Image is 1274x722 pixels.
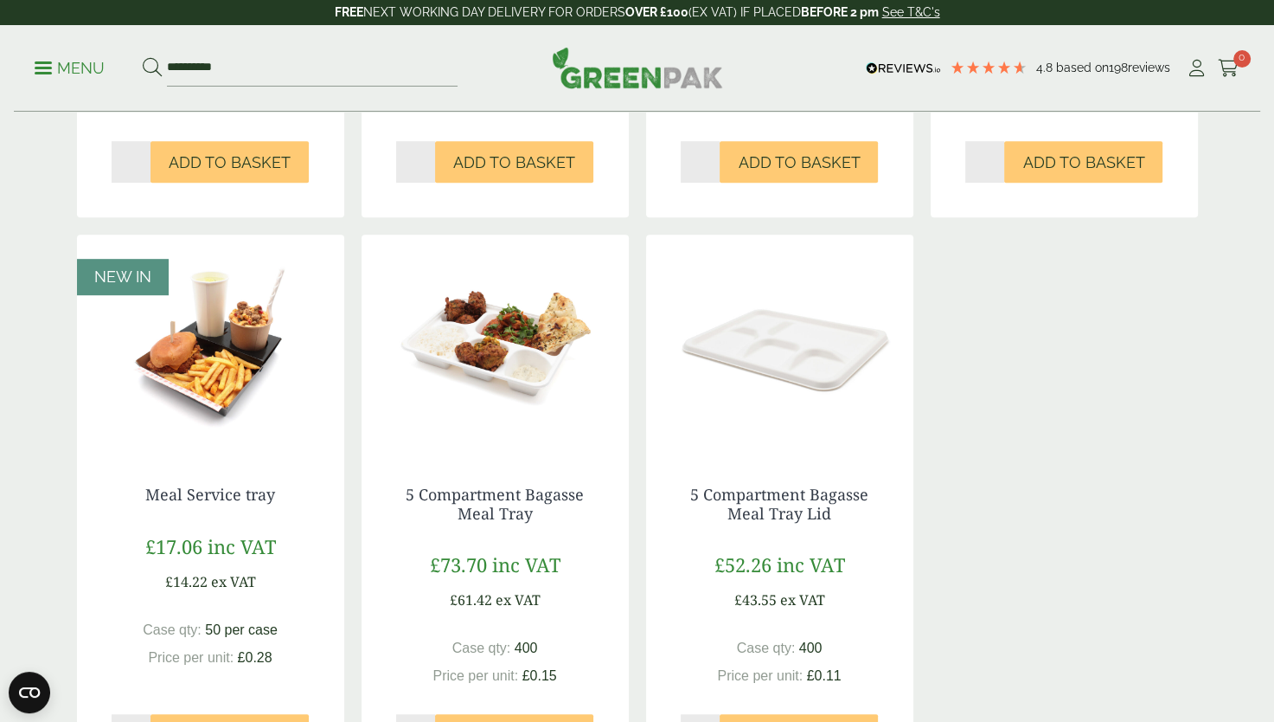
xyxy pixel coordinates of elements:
span: £52.26 [714,551,771,577]
a: 5 Compartment Bagasse Meal Tray [406,484,584,524]
button: Add to Basket [1004,141,1162,183]
span: inc VAT [777,551,845,577]
span: Add to Basket [169,153,291,172]
i: My Account [1186,60,1207,77]
span: Price per unit: [717,668,803,683]
span: £14.22 [165,572,208,591]
a: 0 [1218,55,1239,81]
img: 5 Compartment Bagasse Meal Tray with food contents 2320028BA [362,235,629,451]
a: See T&C's [882,5,940,19]
span: Price per unit: [148,650,234,665]
span: inc VAT [208,533,276,559]
button: Open CMP widget [9,672,50,713]
span: Case qty: [143,622,202,637]
span: 50 per case [205,622,278,637]
span: Based on [1056,61,1109,74]
span: 400 [799,641,823,655]
button: Add to Basket [150,141,309,183]
span: Add to Basket [1022,153,1144,172]
strong: FREE [335,5,363,19]
span: £0.28 [238,650,272,665]
span: reviews [1128,61,1170,74]
img: GreenPak Supplies [552,47,723,88]
span: 198 [1109,61,1128,74]
span: 0 [1233,50,1251,68]
span: £43.55 [734,590,777,609]
span: Case qty: [737,641,796,655]
span: £0.11 [807,668,842,683]
span: £61.42 [450,590,492,609]
p: Menu [35,58,105,79]
span: 400 [515,641,538,655]
span: £17.06 [145,533,202,559]
a: 5 Compartment Bagasse Meal Tray Lid [690,484,868,524]
a: Meal Service tray [145,484,275,505]
span: inc VAT [492,551,560,577]
img: 5 Compartment Bagasse Tray Lid 2320028BC [646,235,913,451]
strong: BEFORE 2 pm [801,5,879,19]
div: 4.79 Stars [950,60,1028,75]
span: ex VAT [496,590,541,609]
span: £0.15 [522,668,557,683]
i: Cart [1218,60,1239,77]
strong: OVER £100 [625,5,688,19]
button: Add to Basket [435,141,593,183]
span: ex VAT [211,572,256,591]
img: 5430083A Dual Purpose Festival meal Tray with food contents [77,235,344,451]
a: Menu [35,58,105,75]
span: £73.70 [430,551,487,577]
span: ex VAT [780,590,825,609]
img: REVIEWS.io [866,62,941,74]
span: 4.8 [1036,61,1056,74]
span: Add to Basket [453,153,575,172]
span: Case qty: [452,641,511,655]
span: NEW IN [94,268,151,286]
button: Add to Basket [720,141,878,183]
span: Price per unit: [432,668,518,683]
span: Add to Basket [738,153,860,172]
